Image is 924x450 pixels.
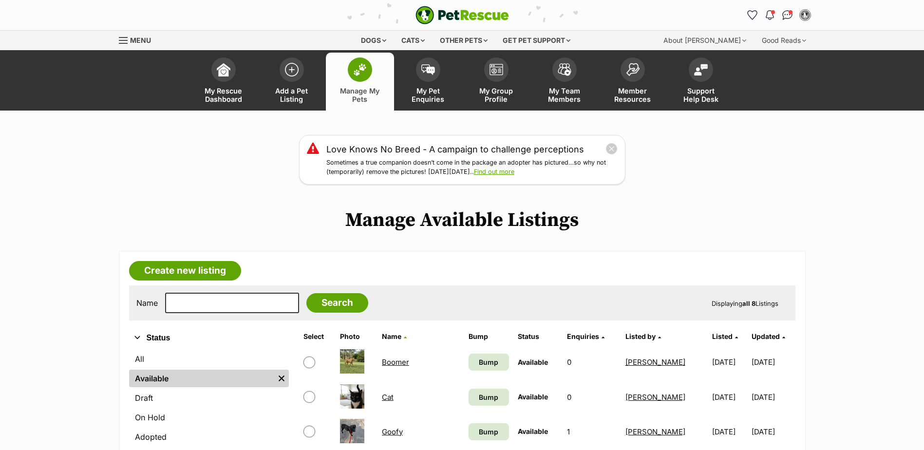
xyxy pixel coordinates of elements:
[462,53,530,111] a: My Group Profile
[382,427,403,436] a: Goofy
[469,423,509,440] a: Bump
[382,357,409,367] a: Boomer
[285,63,299,76] img: add-pet-listing-icon-0afa8454b4691262ce3f59096e99ab1cd57d4a30225e0717b998d2c9b9846f56.svg
[421,64,435,75] img: pet-enquiries-icon-7e3ad2cf08bfb03b45e93fb7055b45f3efa6380592205ae92323e6603595dc1f.svg
[490,64,503,75] img: group-profile-icon-3fa3cf56718a62981997c0bc7e787c4b2cf8bcc04b72c1350f741eb67cf2f40e.svg
[567,332,604,340] a: Enquiries
[766,10,773,20] img: notifications-46538b983faf8c2785f20acdc204bb7945ddae34d4c08c2a6579f10ce5e182be.svg
[780,7,795,23] a: Conversations
[563,345,621,379] td: 0
[202,87,245,103] span: My Rescue Dashboard
[469,389,509,406] a: Bump
[217,63,230,76] img: dashboard-icon-eb2f2d2d3e046f16d808141f083e7271f6b2e854fb5c12c21221c1fb7104beca.svg
[129,350,289,368] a: All
[800,10,810,20] img: Barry Wellington profile pic
[518,358,548,366] span: Available
[129,261,241,281] a: Create new listing
[567,332,599,340] span: translation missing: en.admin.listings.index.attributes.enquiries
[712,300,778,307] span: Displaying Listings
[752,415,794,449] td: [DATE]
[543,87,586,103] span: My Team Members
[382,332,401,340] span: Name
[625,427,685,436] a: [PERSON_NAME]
[558,63,571,76] img: team-members-icon-5396bd8760b3fe7c0b43da4ab00e1e3bb1a5d9ba89233759b79545d2d3fc5d0d.svg
[679,87,723,103] span: Support Help Desk
[129,370,274,387] a: Available
[605,143,618,155] button: close
[530,53,599,111] a: My Team Members
[563,380,621,414] td: 0
[712,332,733,340] span: Listed
[354,31,393,50] div: Dogs
[129,428,289,446] a: Adopted
[479,357,498,367] span: Bump
[712,332,738,340] a: Listed
[479,392,498,402] span: Bump
[306,293,368,313] input: Search
[130,36,151,44] span: Menu
[514,329,562,344] th: Status
[326,158,618,177] p: Sometimes a true companion doesn’t come in the package an adopter has pictured…so why not (tempor...
[626,63,640,76] img: member-resources-icon-8e73f808a243e03378d46382f2149f9095a855e16c252ad45f914b54edf8863c.svg
[394,53,462,111] a: My Pet Enquiries
[797,7,813,23] button: My account
[474,168,514,175] a: Find out more
[599,53,667,111] a: Member Resources
[625,357,685,367] a: [PERSON_NAME]
[667,53,735,111] a: Support Help Desk
[129,332,289,344] button: Status
[433,31,494,50] div: Other pets
[518,393,548,401] span: Available
[755,31,813,50] div: Good Reads
[465,329,513,344] th: Bump
[119,31,158,48] a: Menu
[129,409,289,426] a: On Hold
[469,354,509,371] a: Bump
[611,87,655,103] span: Member Resources
[742,300,755,307] strong: all 8
[708,345,751,379] td: [DATE]
[300,329,335,344] th: Select
[496,31,577,50] div: Get pet support
[762,7,778,23] button: Notifications
[382,393,394,402] a: Cat
[625,393,685,402] a: [PERSON_NAME]
[752,345,794,379] td: [DATE]
[479,427,498,437] span: Bump
[625,332,661,340] a: Listed by
[518,427,548,435] span: Available
[382,332,407,340] a: Name
[625,332,656,340] span: Listed by
[395,31,432,50] div: Cats
[136,299,158,307] label: Name
[745,7,760,23] a: Favourites
[752,380,794,414] td: [DATE]
[326,53,394,111] a: Manage My Pets
[258,53,326,111] a: Add a Pet Listing
[563,415,621,449] td: 1
[657,31,753,50] div: About [PERSON_NAME]
[270,87,314,103] span: Add a Pet Listing
[782,10,792,20] img: chat-41dd97257d64d25036548639549fe6c8038ab92f7586957e7f3b1b290dea8141.svg
[694,64,708,75] img: help-desk-icon-fdf02630f3aa405de69fd3d07c3f3aa587a6932b1a1747fa1d2bba05be0121f9.svg
[406,87,450,103] span: My Pet Enquiries
[745,7,813,23] ul: Account quick links
[353,63,367,76] img: manage-my-pets-icon-02211641906a0b7f246fdf0571729dbe1e7629f14944591b6c1af311fb30b64b.svg
[708,415,751,449] td: [DATE]
[274,370,289,387] a: Remove filter
[752,332,785,340] a: Updated
[474,87,518,103] span: My Group Profile
[326,143,584,156] a: Love Knows No Breed - A campaign to challenge perceptions
[752,332,780,340] span: Updated
[708,380,751,414] td: [DATE]
[129,389,289,407] a: Draft
[189,53,258,111] a: My Rescue Dashboard
[336,329,377,344] th: Photo
[415,6,509,24] a: PetRescue
[338,87,382,103] span: Manage My Pets
[415,6,509,24] img: logo-e224e6f780fb5917bec1dbf3a21bbac754714ae5b6737aabdf751b685950b380.svg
